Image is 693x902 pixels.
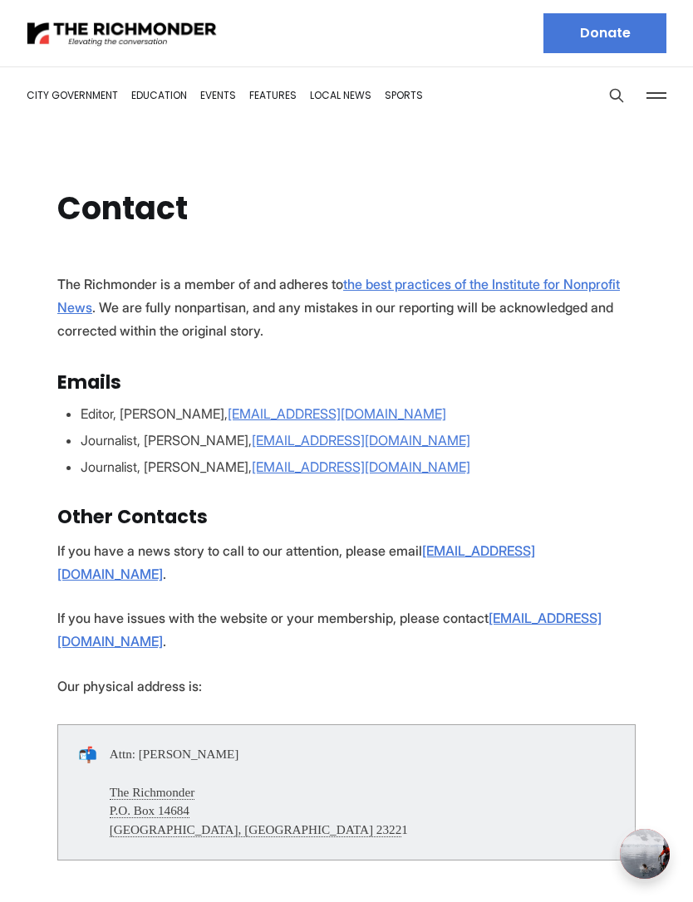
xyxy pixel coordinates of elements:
[200,88,236,102] a: Events
[110,745,408,840] div: Attn: [PERSON_NAME] 1
[81,404,636,424] li: Editor, [PERSON_NAME],
[57,191,188,226] h1: Contact
[252,458,470,475] a: [EMAIL_ADDRESS][DOMAIN_NAME]
[81,457,636,477] li: Journalist, [PERSON_NAME],
[57,372,636,394] h3: Emails
[57,606,636,653] p: If you have issues with the website or your membership, please contact .
[27,88,118,102] a: City Government
[543,13,666,53] a: Donate
[249,88,297,102] a: Features
[606,821,693,902] iframe: portal-trigger
[57,539,636,586] p: If you have a news story to call to our attention, please email .
[252,432,470,449] a: [EMAIL_ADDRESS][DOMAIN_NAME]
[57,542,535,582] a: [EMAIL_ADDRESS][DOMAIN_NAME]
[228,405,446,422] a: [EMAIL_ADDRESS][DOMAIN_NAME]
[131,88,187,102] a: Education
[604,83,629,108] button: Search this site
[57,507,636,528] h3: Other Contacts
[385,88,423,102] a: Sports
[310,88,371,102] a: Local News
[57,674,636,698] p: Our physical address is:
[78,745,110,840] div: 📬
[27,19,218,48] img: The Richmonder
[81,430,636,450] li: Journalist, [PERSON_NAME],
[57,272,636,342] p: The Richmonder is a member of and adheres to . We are fully nonpartisan, and any mistakes in our ...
